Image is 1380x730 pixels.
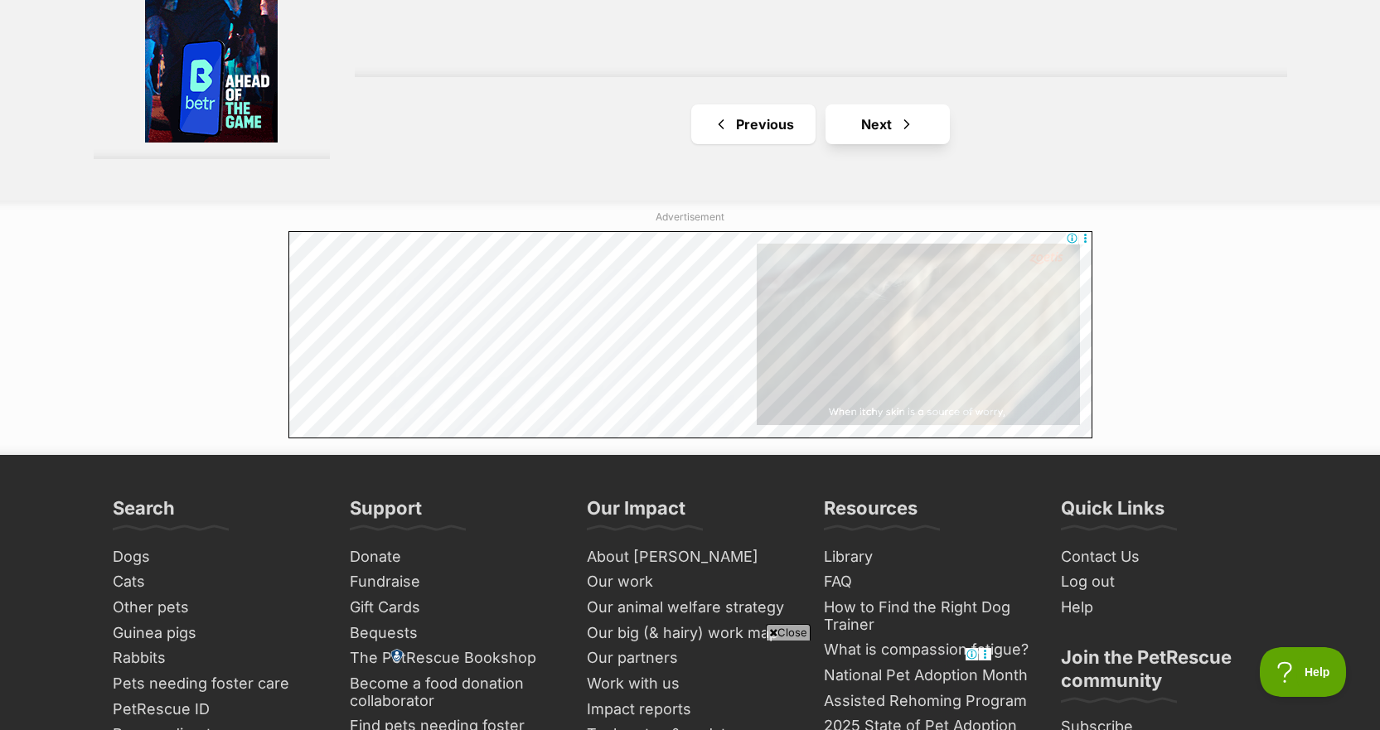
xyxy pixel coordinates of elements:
[580,595,801,621] a: Our animal welfare strategy
[691,104,816,144] a: Previous page
[817,595,1038,637] a: How to Find the Right Dog Trainer
[1054,569,1275,595] a: Log out
[106,697,327,723] a: PetRescue ID
[106,569,327,595] a: Cats
[343,569,564,595] a: Fundraise
[587,496,685,529] h3: Our Impact
[343,621,564,646] a: Bequests
[389,647,992,722] iframe: Advertisement
[1061,645,1268,702] h3: Join the PetRescue community
[350,496,422,529] h3: Support
[106,595,327,621] a: Other pets
[113,496,175,529] h3: Search
[817,569,1038,595] a: FAQ
[343,645,564,671] a: The PetRescue Bookshop
[343,671,564,713] a: Become a food donation collaborator
[106,671,327,697] a: Pets needing foster care
[766,624,811,641] span: Close
[580,621,801,646] a: Our big (& hairy) work map
[580,569,801,595] a: Our work
[288,231,1092,438] iframe: Advertisement
[1054,544,1275,570] a: Contact Us
[826,104,950,144] a: Next page
[824,496,918,529] h3: Resources
[106,544,327,570] a: Dogs
[355,104,1287,144] nav: Pagination
[817,637,1038,663] a: What is compassion fatigue?
[1260,647,1347,697] iframe: Help Scout Beacon - Open
[1054,595,1275,621] a: Help
[343,544,564,570] a: Donate
[1061,496,1165,529] h3: Quick Links
[106,621,327,646] a: Guinea pigs
[343,595,564,621] a: Gift Cards
[106,645,327,671] a: Rabbits
[580,544,801,570] a: About [PERSON_NAME]
[817,544,1038,570] a: Library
